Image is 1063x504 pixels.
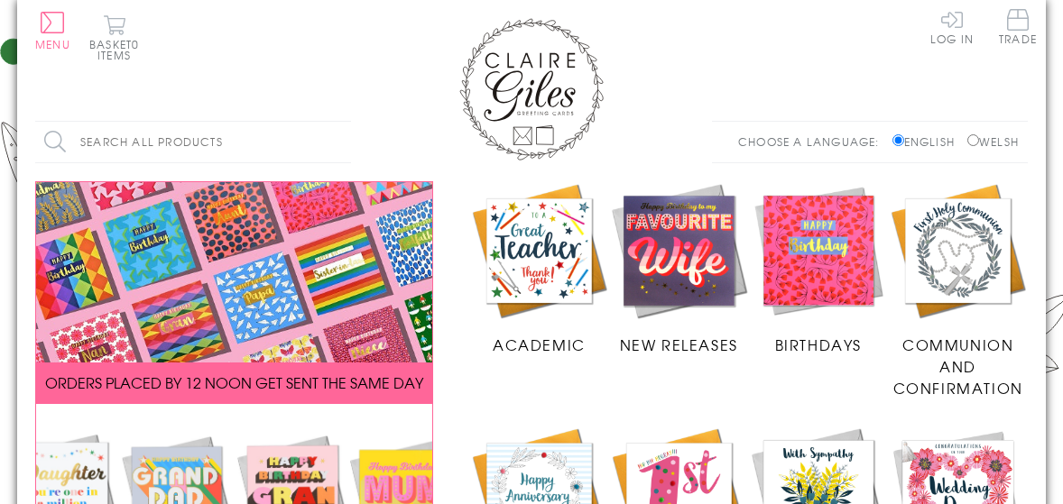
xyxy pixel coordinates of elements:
span: Trade [999,9,1037,44]
button: Menu [35,12,70,50]
a: Academic [469,181,609,356]
span: Communion and Confirmation [893,334,1023,399]
span: Academic [493,334,586,355]
label: English [892,133,964,150]
button: Basket0 items [89,14,139,60]
img: Claire Giles Greetings Cards [459,18,604,160]
a: Birthdays [749,181,889,356]
span: Menu [35,36,70,52]
span: Birthdays [775,334,862,355]
a: Communion and Confirmation [888,181,1028,399]
a: Trade [999,9,1037,48]
span: ORDERS PLACED BY 12 NOON GET SENT THE SAME DAY [45,371,423,393]
input: Welsh [967,134,979,146]
input: Search all products [35,122,351,162]
input: Search [333,122,351,162]
span: 0 items [97,36,139,63]
a: Log In [930,9,974,44]
input: English [892,134,904,146]
label: Welsh [967,133,1019,150]
a: New Releases [609,181,749,356]
span: New Releases [620,334,738,355]
p: Choose a language: [738,133,889,150]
